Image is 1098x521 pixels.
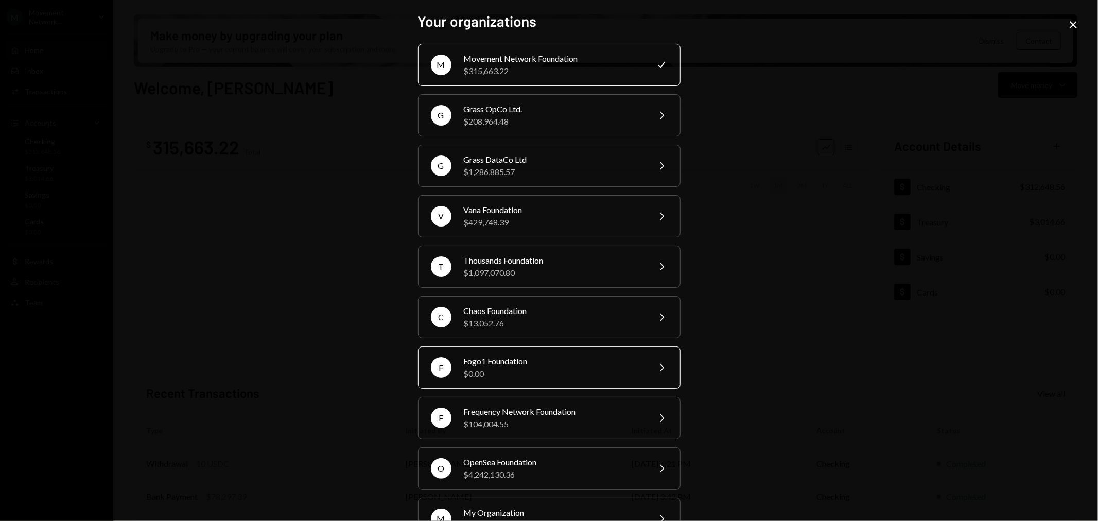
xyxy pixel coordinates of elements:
[418,346,681,389] button: FFogo1 Foundation$0.00
[431,307,451,327] div: C
[464,53,643,65] div: Movement Network Foundation
[418,296,681,338] button: CChaos Foundation$13,052.76
[418,145,681,187] button: GGrass DataCo Ltd$1,286,885.57
[464,115,643,128] div: $208,964.48
[431,155,451,176] div: G
[464,355,643,368] div: Fogo1 Foundation
[418,11,681,31] h2: Your organizations
[464,216,643,229] div: $429,748.39
[464,317,643,329] div: $13,052.76
[464,468,643,481] div: $4,242,130.36
[464,103,643,115] div: Grass OpCo Ltd.
[431,256,451,277] div: T
[464,65,643,77] div: $315,663.22
[464,456,643,468] div: OpenSea Foundation
[431,458,451,479] div: O
[464,406,643,418] div: Frequency Network Foundation
[464,166,643,178] div: $1,286,885.57
[418,195,681,237] button: VVana Foundation$429,748.39
[431,357,451,378] div: F
[431,206,451,227] div: V
[464,418,643,430] div: $104,004.55
[418,44,681,86] button: MMovement Network Foundation$315,663.22
[464,305,643,317] div: Chaos Foundation
[418,246,681,288] button: TThousands Foundation$1,097,070.80
[431,408,451,428] div: F
[464,153,643,166] div: Grass DataCo Ltd
[464,368,643,380] div: $0.00
[418,447,681,490] button: OOpenSea Foundation$4,242,130.36
[464,507,643,519] div: My Organization
[464,204,643,216] div: Vana Foundation
[418,94,681,136] button: GGrass OpCo Ltd.$208,964.48
[464,254,643,267] div: Thousands Foundation
[418,397,681,439] button: FFrequency Network Foundation$104,004.55
[431,105,451,126] div: G
[464,267,643,279] div: $1,097,070.80
[431,55,451,75] div: M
